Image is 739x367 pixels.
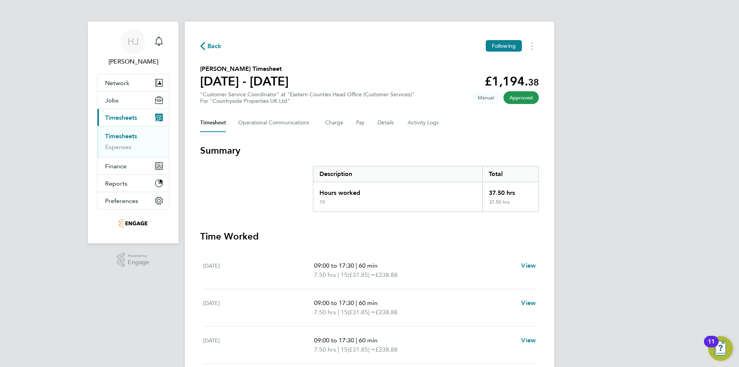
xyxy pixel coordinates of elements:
button: Pay [356,114,365,132]
span: 60 min [359,337,378,344]
a: HJ[PERSON_NAME] [97,29,169,66]
h1: [DATE] - [DATE] [200,74,289,89]
span: Jobs [105,97,119,104]
div: [DATE] [203,298,314,317]
span: 38 [528,77,539,88]
a: Go to home page [97,217,169,230]
a: View [521,261,536,270]
div: 37.50 hrs [482,182,538,199]
span: | [356,299,357,307]
nav: Main navigation [88,22,179,243]
a: Powered byEngage [117,253,150,267]
span: 15 [341,345,348,354]
button: Details [378,114,395,132]
span: View [521,299,536,307]
button: Finance [97,158,169,174]
span: Hannah Jones [97,57,169,66]
div: Hours worked [313,182,482,199]
button: Back [200,41,222,51]
button: Charge [325,114,344,132]
span: Reports [105,180,127,187]
button: Open Resource Center, 11 new notifications [708,336,733,361]
span: 7.50 hrs [314,271,336,278]
a: View [521,298,536,308]
button: Preferences [97,192,169,209]
span: 60 min [359,262,378,269]
div: 11 [708,342,715,352]
span: | [338,346,339,353]
div: Description [313,166,482,182]
span: This timesheet was manually created. [471,91,500,104]
span: | [356,337,357,344]
button: Activity Logs [408,114,440,132]
span: £238.88 [375,346,398,353]
span: Finance [105,163,127,170]
button: Operational Communications [238,114,313,132]
h3: Time Worked [200,230,539,243]
span: | [338,308,339,316]
a: Timesheets [105,132,137,140]
button: Timesheet [200,114,226,132]
button: Jobs [97,92,169,109]
span: View [521,337,536,344]
h3: Summary [200,144,539,157]
div: 15 [319,199,325,205]
button: Timesheets [97,109,169,126]
div: [DATE] [203,336,314,354]
span: HJ [127,37,139,47]
span: Powered by [128,253,149,259]
span: 60 min [359,299,378,307]
app-decimal: £1,194. [485,74,539,89]
span: 7.50 hrs [314,308,336,316]
span: Preferences [105,197,138,204]
span: 09:00 to 17:30 [314,337,354,344]
span: Network [105,79,129,87]
span: £238.88 [375,271,398,278]
span: £238.88 [375,308,398,316]
span: Timesheets [105,114,137,121]
img: focusresourcing-logo-retina.png [119,217,148,230]
span: 09:00 to 17:30 [314,262,354,269]
span: View [521,262,536,269]
button: Timesheets Menu [525,40,539,52]
span: 15 [341,308,348,317]
div: Summary [313,166,539,212]
a: View [521,336,536,345]
a: Expenses [105,143,131,151]
span: (£31.85) = [348,346,375,353]
span: Back [207,42,222,51]
div: [DATE] [203,261,314,280]
h2: [PERSON_NAME] Timesheet [200,64,289,74]
span: (£31.85) = [348,271,375,278]
span: 15 [341,270,348,280]
span: | [338,271,339,278]
div: Timesheets [97,126,169,157]
span: | [356,262,357,269]
div: For "Countryside Properties UK Ltd" [200,98,415,104]
span: 7.50 hrs [314,346,336,353]
span: (£31.85) = [348,308,375,316]
button: Following [486,40,522,52]
span: Following [492,42,516,49]
div: 37.50 hrs [482,199,538,211]
span: This timesheet has been approved. [503,91,539,104]
div: Total [482,166,538,182]
span: 09:00 to 17:30 [314,299,354,307]
button: Reports [97,175,169,192]
button: Network [97,74,169,91]
div: "Customer Service Coordinator" at "Eastern Counties Head Office (Customer Services)" [200,91,415,104]
span: Engage [128,259,149,266]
